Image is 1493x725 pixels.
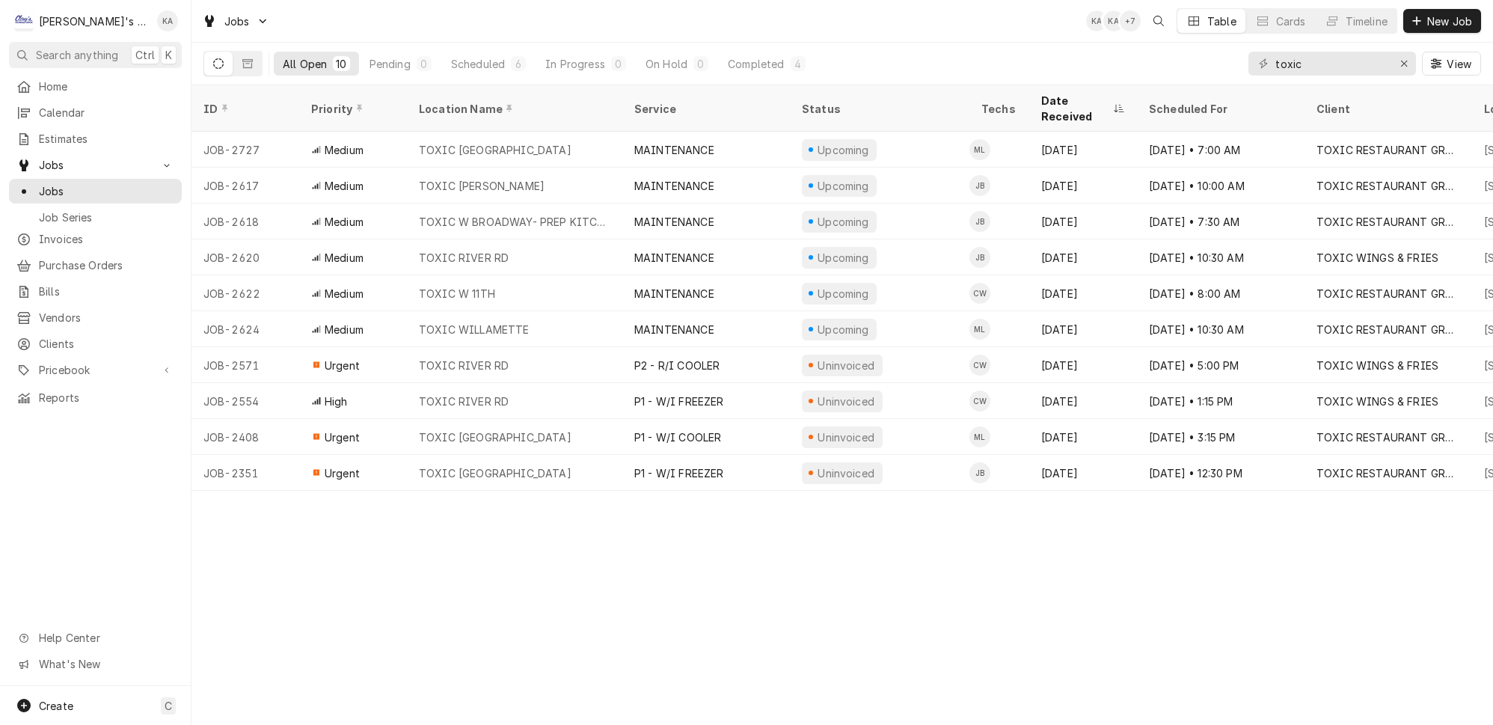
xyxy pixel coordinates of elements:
span: Urgent [325,429,360,445]
span: Urgent [325,358,360,373]
div: [DATE] • 10:30 AM [1137,239,1305,275]
div: JOB-2617 [191,168,299,204]
div: Korey Austin's Avatar [1086,10,1107,31]
div: Upcoming [816,214,871,230]
div: MAINTENANCE [634,322,714,337]
div: Mikah Levitt-Freimuth's Avatar [969,426,990,447]
div: Priority [311,101,392,117]
a: Home [9,74,182,99]
div: 0 [614,56,623,72]
span: Create [39,700,73,712]
div: Joey Brabb's Avatar [969,175,990,196]
a: Job Series [9,205,182,230]
div: C [13,10,34,31]
div: [DATE] [1029,132,1137,168]
div: [DATE] • 3:15 PM [1137,419,1305,455]
button: Open search [1147,9,1171,33]
span: Medium [325,322,364,337]
div: TOXIC WILLAMETTE [419,322,530,337]
div: [DATE] [1029,168,1137,204]
a: Go to Pricebook [9,358,182,382]
span: C [165,698,172,714]
div: JB [969,247,990,268]
span: New Job [1424,13,1475,29]
span: Medium [325,286,364,302]
div: Joey Brabb's Avatar [969,211,990,232]
div: TOXIC RESTAURANT GROUP, LLC. [1316,214,1460,230]
a: Clients [9,331,182,356]
div: Service [634,101,775,117]
div: [DATE] • 12:30 PM [1137,455,1305,491]
div: CW [969,283,990,304]
span: Search anything [36,47,118,63]
a: Bills [9,279,182,304]
span: K [165,47,172,63]
div: JOB-2620 [191,239,299,275]
span: Reports [39,390,174,406]
div: MAINTENANCE [634,178,714,194]
div: TOXIC RIVER RD [419,394,509,409]
div: JOB-2554 [191,383,299,419]
div: ML [969,426,990,447]
div: [DATE] [1029,311,1137,347]
span: Estimates [39,131,174,147]
div: JOB-2571 [191,347,299,383]
div: MAINTENANCE [634,286,714,302]
div: Upcoming [816,250,871,266]
span: Jobs [224,13,250,29]
div: CW [969,391,990,412]
a: Go to Jobs [196,9,275,34]
span: Ctrl [135,47,155,63]
div: Techs [981,101,1017,117]
div: P2 - R/I COOLER [634,358,720,373]
div: Timeline [1346,13,1388,29]
div: All Open [283,56,327,72]
span: Medium [325,214,364,230]
span: Clients [39,336,174,352]
div: Cameron Ward's Avatar [969,283,990,304]
div: [DATE] • 5:00 PM [1137,347,1305,383]
div: [DATE] • 10:00 AM [1137,168,1305,204]
div: TOXIC RESTAURANT GROUP, LLC. [1316,178,1460,194]
div: Table [1207,13,1236,29]
div: Mikah Levitt-Freimuth's Avatar [969,319,990,340]
div: JOB-2622 [191,275,299,311]
div: Cameron Ward's Avatar [969,355,990,376]
div: Clay's Refrigeration's Avatar [13,10,34,31]
div: KA [157,10,178,31]
span: Jobs [39,157,152,173]
div: TOXIC WINGS & FRIES [1316,358,1438,373]
div: 0 [696,56,705,72]
span: Medium [325,142,364,158]
a: Jobs [9,179,182,204]
div: [DATE] • 7:30 AM [1137,204,1305,239]
div: Upcoming [816,142,871,158]
div: Joey Brabb's Avatar [969,247,990,268]
div: [DATE] [1029,419,1137,455]
div: 4 [794,56,803,72]
div: CW [969,355,990,376]
div: TOXIC W BROADWAY- PREP KITCHEN [419,214,610,230]
div: 0 [420,56,429,72]
a: Invoices [9,227,182,251]
div: TOXIC RESTAURANT GROUP, LLC. [1316,322,1460,337]
span: Calendar [39,105,174,120]
div: P1 - W/I FREEZER [634,465,724,481]
span: Jobs [39,183,174,199]
div: JOB-2618 [191,204,299,239]
div: On Hold [646,56,687,72]
a: Calendar [9,100,182,125]
div: [DATE] [1029,239,1137,275]
div: TOXIC [GEOGRAPHIC_DATA] [419,465,571,481]
div: [DATE] [1029,275,1137,311]
div: [DATE] [1029,347,1137,383]
div: JB [969,175,990,196]
div: JOB-2408 [191,419,299,455]
div: JB [969,211,990,232]
div: Cards [1276,13,1306,29]
div: MAINTENANCE [634,214,714,230]
div: JB [969,462,990,483]
div: 6 [514,56,523,72]
span: Vendors [39,310,174,325]
div: TOXIC RESTAURANT GROUP, LLC. [1316,429,1460,445]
